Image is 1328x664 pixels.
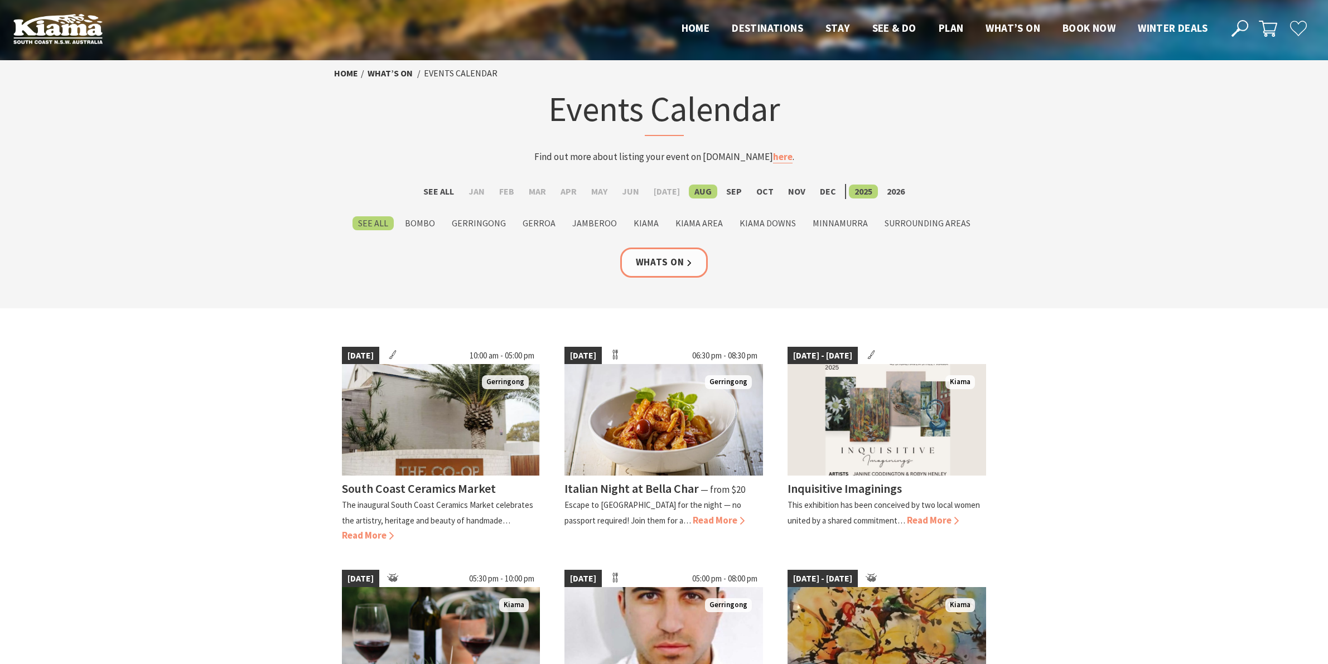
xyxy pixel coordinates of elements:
li: Events Calendar [424,66,498,81]
span: Home [682,21,710,35]
h4: Italian Night at Bella Char [564,481,699,496]
label: Apr [555,185,582,198]
label: Jamberoo [567,216,622,230]
span: Kiama [945,375,975,389]
a: here [773,151,793,163]
label: [DATE] [648,185,685,198]
label: Mar [523,185,552,198]
a: EXPLORE WINTER DEALS [1135,621,1309,643]
label: Surrounding Areas [879,216,976,230]
span: [DATE] - [DATE] [788,570,858,588]
label: May [586,185,613,198]
label: Jan [463,185,490,198]
a: Whats On [620,248,708,277]
span: 10:00 am - 05:00 pm [464,347,540,365]
img: Sign says The Co-Op on a brick wall with a palm tree in the background [342,364,540,476]
img: Italian Night at Bella Char [564,364,763,476]
a: Home [334,67,358,79]
span: Gerringong [705,598,752,612]
a: [DATE] - [DATE] Kiama Inquisitive Imaginings This exhibition has been conceived by two local wome... [788,347,986,543]
label: Kiama Downs [734,216,801,230]
span: Gerringong [705,375,752,389]
span: [DATE] [342,347,379,365]
label: See All [352,216,394,230]
a: [DATE] 10:00 am - 05:00 pm Sign says The Co-Op on a brick wall with a palm tree in the background... [342,347,540,543]
label: See All [418,185,460,198]
span: 05:30 pm - 10:00 pm [463,570,540,588]
p: Find out more about listing your event on [DOMAIN_NAME] . [446,149,883,164]
label: Dec [814,185,842,198]
nav: Main Menu [670,20,1219,38]
p: This exhibition has been conceived by two local women united by a shared commitment… [788,500,980,525]
span: [DATE] - [DATE] [788,347,858,365]
span: Kiama [945,598,975,612]
span: 06:30 pm - 08:30 pm [687,347,763,365]
label: Minnamurra [807,216,873,230]
span: Plan [939,21,964,35]
p: Escape to [GEOGRAPHIC_DATA] for the night — no passport required! Join them for a… [564,500,741,525]
div: EXPLORE WINTER DEALS [1162,621,1282,643]
label: Jun [616,185,645,198]
span: Book now [1063,21,1115,35]
span: 05:00 pm - 08:00 pm [687,570,763,588]
label: Kiama [628,216,664,230]
a: [DATE] 06:30 pm - 08:30 pm Italian Night at Bella Char Gerringong Italian Night at Bella Char ⁠— ... [564,347,763,543]
span: [DATE] [564,570,602,588]
span: Stay [825,21,850,35]
label: Nov [783,185,811,198]
span: [DATE] [564,347,602,365]
label: Feb [494,185,520,198]
span: Gerringong [482,375,529,389]
span: Read More [342,529,394,541]
label: Gerroa [517,216,561,230]
label: Kiama Area [670,216,728,230]
span: Kiama [499,598,529,612]
label: Oct [751,185,779,198]
span: Destinations [732,21,803,35]
span: ⁠— from $20 [701,483,745,496]
span: Read More [907,514,959,526]
a: What’s On [368,67,413,79]
p: The inaugural South Coast Ceramics Market celebrates the artistry, heritage and beauty of handmade… [342,500,533,525]
div: Unlock exclusive winter offers [1141,498,1264,599]
span: What’s On [986,21,1040,35]
h1: Events Calendar [446,86,883,136]
span: See & Do [872,21,916,35]
span: [DATE] [342,570,379,588]
span: Read More [693,514,745,526]
label: Bombo [399,216,441,230]
img: Kiama Logo [13,13,103,44]
span: Winter Deals [1138,21,1208,35]
label: Sep [721,185,747,198]
label: Aug [689,185,717,198]
label: Gerringong [446,216,511,230]
label: 2025 [849,185,878,198]
label: 2026 [881,185,910,198]
h4: South Coast Ceramics Market [342,481,496,496]
h4: Inquisitive Imaginings [788,481,902,496]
